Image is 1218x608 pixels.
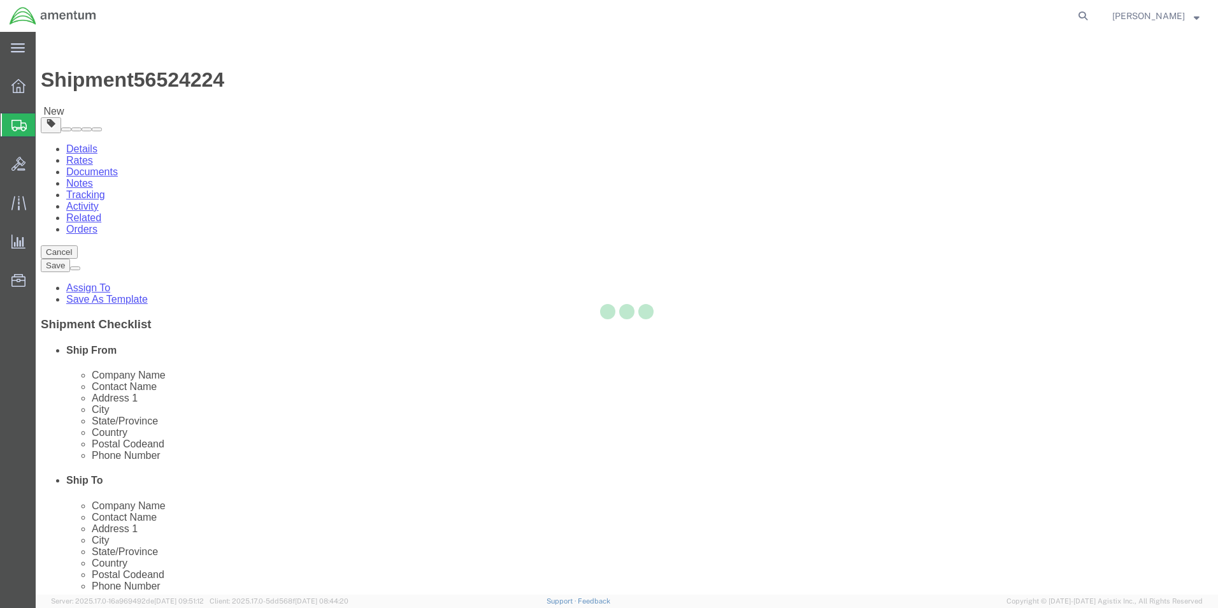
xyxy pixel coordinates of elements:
[295,597,348,605] span: [DATE] 08:44:20
[210,597,348,605] span: Client: 2025.17.0-5dd568f
[547,597,578,605] a: Support
[9,6,97,25] img: logo
[154,597,204,605] span: [DATE] 09:51:12
[578,597,610,605] a: Feedback
[1007,596,1203,607] span: Copyright © [DATE]-[DATE] Agistix Inc., All Rights Reserved
[1112,8,1200,24] button: [PERSON_NAME]
[51,597,204,605] span: Server: 2025.17.0-16a969492de
[1112,9,1185,23] span: ALISON GODOY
